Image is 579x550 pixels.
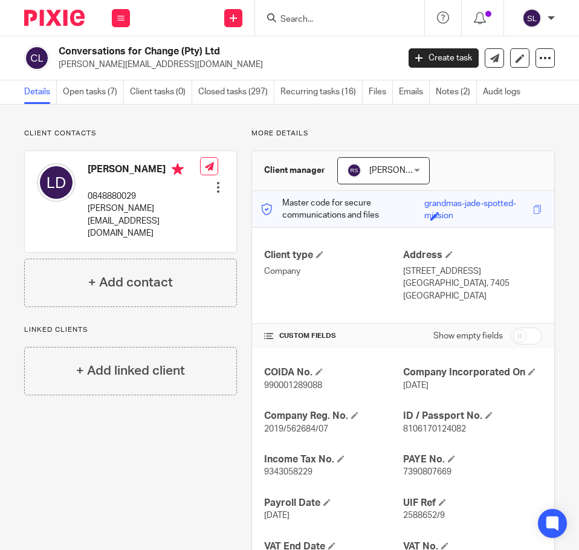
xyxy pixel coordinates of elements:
[347,163,361,178] img: svg%3E
[264,511,289,520] span: [DATE]
[403,265,542,277] p: [STREET_ADDRESS]
[24,325,237,335] p: Linked clients
[24,80,57,104] a: Details
[403,497,542,510] h4: UIF Ref
[369,80,393,104] a: Files
[403,511,445,520] span: 2588652/9
[264,410,403,422] h4: Company Reg. No.
[59,45,324,58] h2: Conversations for Change (Pty) Ltd
[264,497,403,510] h4: Payroll Date
[403,453,542,466] h4: PAYE No.
[264,381,322,390] span: 990001289088
[403,468,451,476] span: 7390807669
[264,249,403,262] h4: Client type
[279,15,388,25] input: Search
[198,80,274,104] a: Closed tasks (297)
[424,198,530,212] div: grandmas-jade-spotted-mission
[522,8,542,28] img: svg%3E
[403,381,429,390] span: [DATE]
[403,277,542,290] p: [GEOGRAPHIC_DATA], 7405
[88,202,200,239] p: [PERSON_NAME][EMAIL_ADDRESS][DOMAIN_NAME]
[403,425,466,433] span: 8106170124082
[264,366,403,379] h4: COIDA No.
[369,166,436,175] span: [PERSON_NAME]
[264,164,325,176] h3: Client manager
[409,48,479,68] a: Create task
[436,80,477,104] a: Notes (2)
[251,129,555,138] p: More details
[264,425,328,433] span: 2019/562684/07
[261,197,424,222] p: Master code for secure communications and files
[399,80,430,104] a: Emails
[403,290,542,302] p: [GEOGRAPHIC_DATA]
[37,163,76,202] img: svg%3E
[24,10,85,26] img: Pixie
[403,249,542,262] h4: Address
[24,129,237,138] p: Client contacts
[88,163,200,178] h4: [PERSON_NAME]
[403,410,542,422] h4: ID / Passport No.
[483,80,526,104] a: Audit logs
[280,80,363,104] a: Recurring tasks (16)
[264,331,403,341] h4: CUSTOM FIELDS
[88,273,173,292] h4: + Add contact
[130,80,192,104] a: Client tasks (0)
[24,45,50,71] img: svg%3E
[76,361,185,380] h4: + Add linked client
[264,265,403,277] p: Company
[433,330,503,342] label: Show empty fields
[88,190,200,202] p: 0848880029
[172,163,184,175] i: Primary
[63,80,124,104] a: Open tasks (7)
[264,453,403,466] h4: Income Tax No.
[59,59,390,71] p: [PERSON_NAME][EMAIL_ADDRESS][DOMAIN_NAME]
[264,468,312,476] span: 9343058229
[403,366,542,379] h4: Company Incorporated On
